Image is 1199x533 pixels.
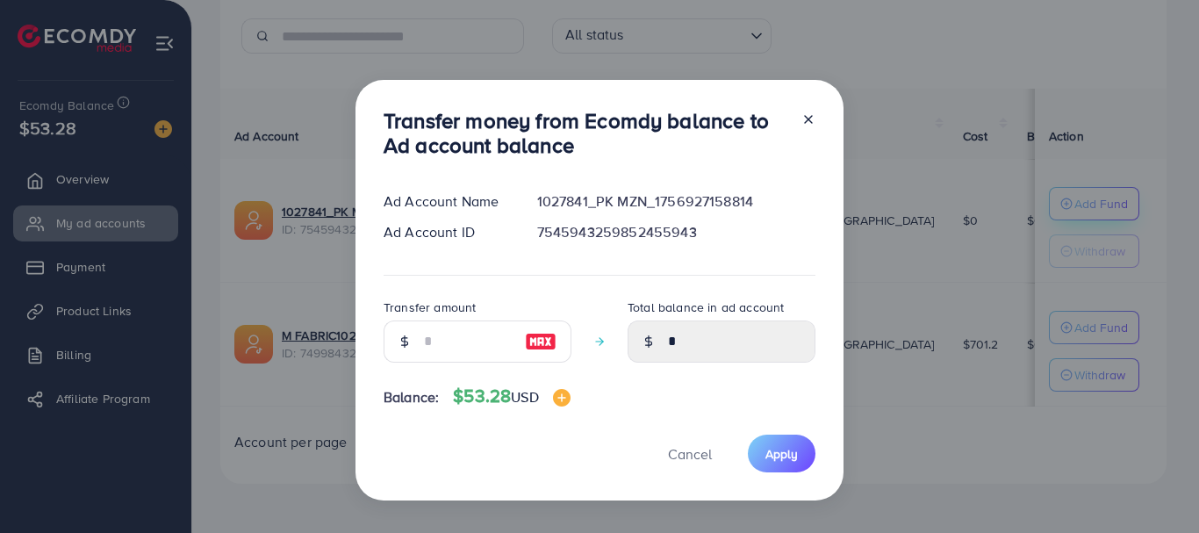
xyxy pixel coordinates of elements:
[511,387,538,407] span: USD
[523,191,829,212] div: 1027841_PK MZN_1756927158814
[1124,454,1186,520] iframe: Chat
[646,435,734,472] button: Cancel
[525,331,556,352] img: image
[370,222,523,242] div: Ad Account ID
[453,385,570,407] h4: $53.28
[628,299,784,316] label: Total balance in ad account
[370,191,523,212] div: Ad Account Name
[553,389,571,407] img: image
[384,299,476,316] label: Transfer amount
[384,108,787,159] h3: Transfer money from Ecomdy balance to Ad account balance
[523,222,829,242] div: 7545943259852455943
[668,444,712,464] span: Cancel
[765,445,798,463] span: Apply
[748,435,815,472] button: Apply
[384,387,439,407] span: Balance:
